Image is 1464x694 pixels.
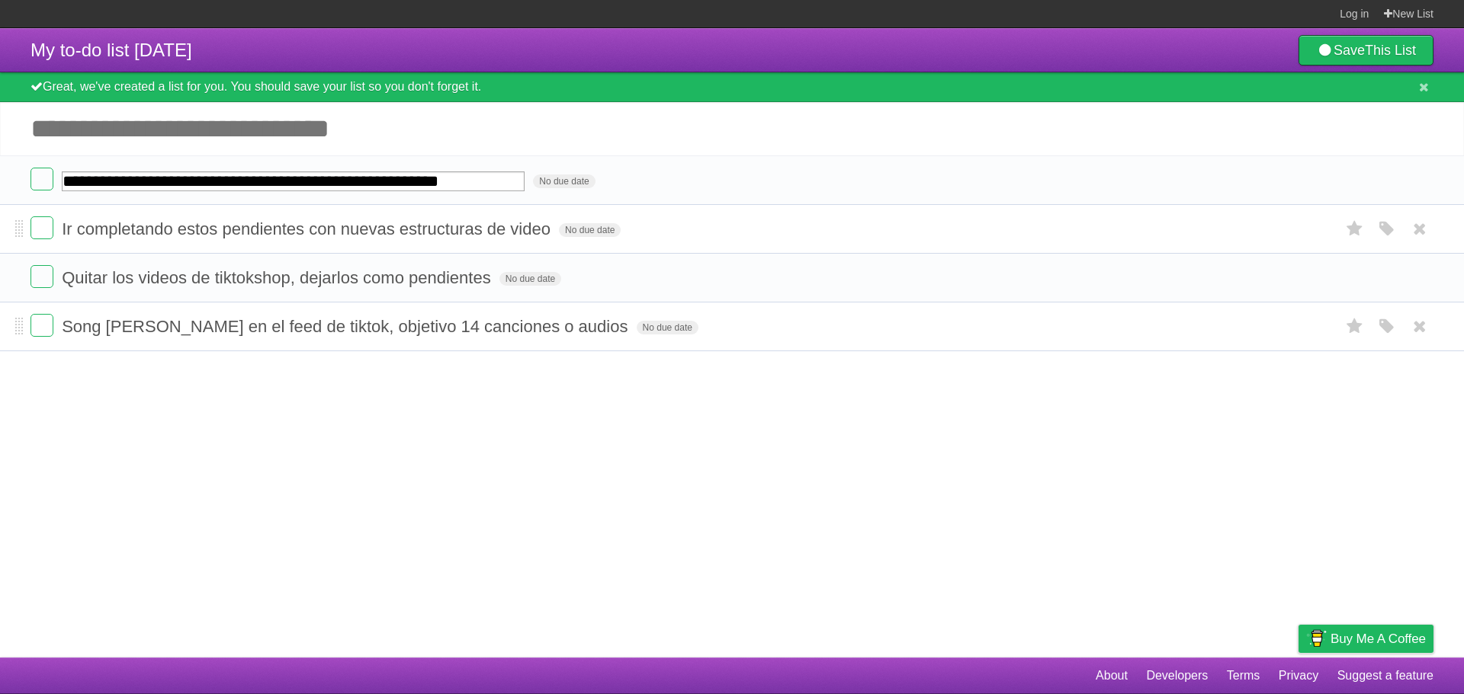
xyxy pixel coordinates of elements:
[1227,661,1260,690] a: Terms
[559,223,621,237] span: No due date
[30,168,53,190] label: Done
[1337,661,1433,690] a: Suggest a feature
[30,216,53,239] label: Done
[533,174,595,188] span: No due date
[1299,35,1433,66] a: SaveThis List
[1299,625,1433,653] a: Buy me a coffee
[1331,625,1426,652] span: Buy me a coffee
[1096,661,1128,690] a: About
[637,321,698,334] span: No due date
[30,265,53,288] label: Done
[1340,216,1369,241] label: Star task
[1306,625,1327,651] img: Buy me a coffee
[62,268,495,287] span: Quitar los videos de tiktokshop, dejarlos como pendientes
[1146,661,1208,690] a: Developers
[62,317,631,336] span: Song [PERSON_NAME] en el feed de tiktok, objetivo 14 canciones o audios
[1365,43,1416,58] b: This List
[1340,314,1369,339] label: Star task
[499,272,561,286] span: No due date
[30,40,192,60] span: My to-do list [DATE]
[30,314,53,337] label: Done
[62,219,554,238] span: Ir completando estos pendientes con nuevas estructuras de video
[1279,661,1318,690] a: Privacy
